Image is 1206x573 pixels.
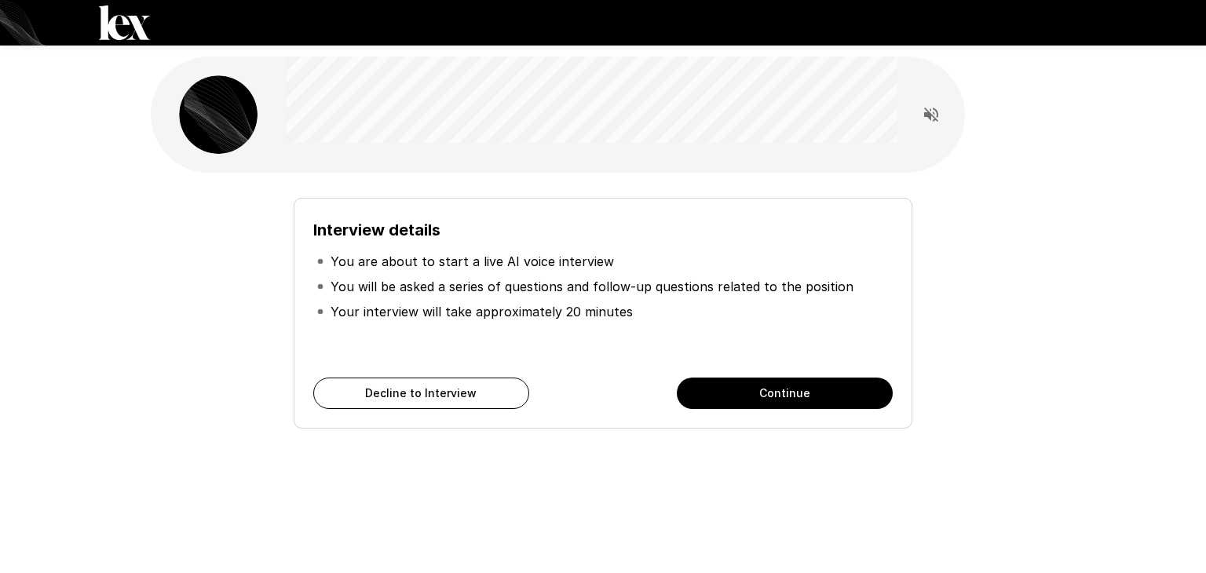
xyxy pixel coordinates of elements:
[677,378,893,409] button: Continue
[313,378,529,409] button: Decline to Interview
[179,75,258,154] img: lex_avatar2.png
[331,252,614,271] p: You are about to start a live AI voice interview
[313,221,440,239] b: Interview details
[915,99,947,130] button: Read questions aloud
[331,277,853,296] p: You will be asked a series of questions and follow-up questions related to the position
[331,302,633,321] p: Your interview will take approximately 20 minutes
